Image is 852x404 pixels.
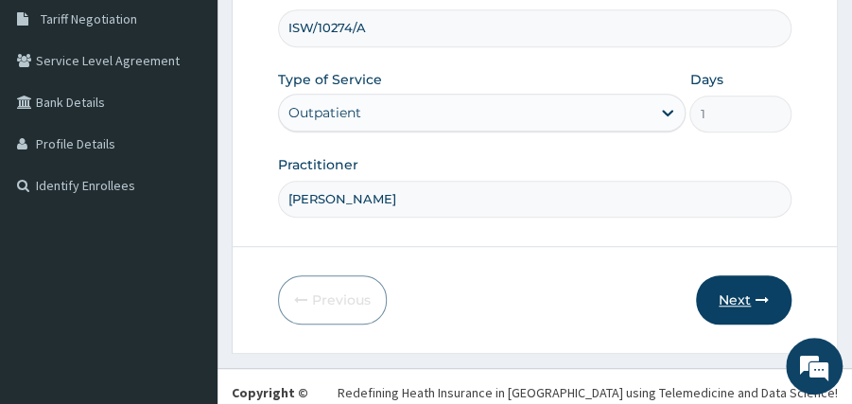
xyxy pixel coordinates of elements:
div: Minimize live chat window [310,9,356,55]
div: Redefining Heath Insurance in [GEOGRAPHIC_DATA] using Telemedicine and Data Science! [338,383,838,402]
label: Practitioner [278,155,358,174]
span: Tariff Negotiation [41,10,137,27]
button: Previous [278,275,387,325]
input: Enter HMO ID [278,9,791,46]
input: Enter Name [278,181,791,218]
button: Next [696,275,791,325]
label: Type of Service [278,70,382,89]
label: Days [689,70,722,89]
textarea: Type your message and hit 'Enter' [9,233,360,299]
span: We're online! [110,97,261,288]
div: Outpatient [288,103,361,122]
div: Chat with us now [98,106,318,131]
img: d_794563401_company_1708531726252_794563401 [35,95,77,142]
